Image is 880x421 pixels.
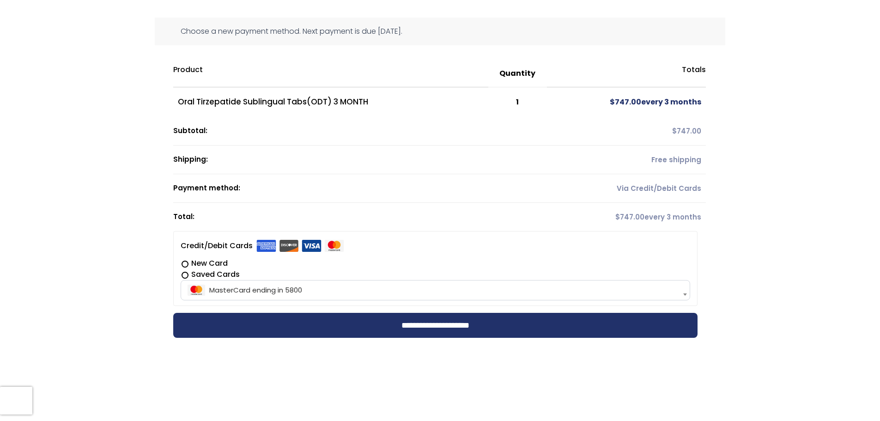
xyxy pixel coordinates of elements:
[181,258,690,269] label: New Card
[324,240,344,252] img: mastercard.svg
[488,87,546,117] td: 1
[547,146,706,174] td: Free shipping
[173,146,547,174] th: Shipping:
[173,174,547,203] th: Payment method:
[181,280,690,300] span: MasterCard ending in 5800
[173,117,547,146] th: Subtotal:
[610,97,615,107] span: $
[279,240,299,252] img: discover.svg
[173,87,488,117] td: Oral Tirzepatide Sublingual Tabs(ODT) 3 MONTH
[488,60,546,87] th: Quantity
[173,60,488,87] th: Product
[610,97,641,107] span: 747.00
[173,203,547,231] th: Total:
[256,240,276,252] img: amex.svg
[302,240,322,252] img: visa.svg
[615,212,620,222] span: $
[183,281,687,300] span: MasterCard ending in 5800
[181,238,344,253] label: Credit/Debit Cards
[547,60,706,87] th: Totals
[155,18,725,45] div: Choose a new payment method. Next payment is due [DATE].
[547,203,706,231] td: every 3 months
[615,212,644,222] span: 747.00
[547,87,706,117] td: every 3 months
[672,126,701,136] span: 747.00
[672,126,677,136] span: $
[547,174,706,203] td: Via Credit/Debit Cards
[181,269,690,280] label: Saved Cards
